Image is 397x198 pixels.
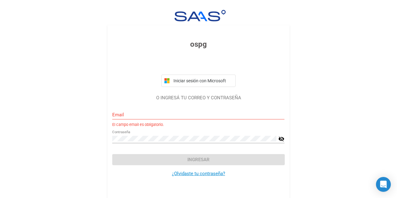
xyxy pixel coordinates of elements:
[112,39,284,50] h3: ospg
[112,94,284,101] p: O INGRESÁ TU CORREO Y CONTRASEÑA
[161,75,236,87] button: Iniciar sesión con Microsoft
[376,177,391,192] div: Open Intercom Messenger
[187,157,210,162] span: Ingresar
[172,171,225,176] a: ¿Olvidaste tu contraseña?
[112,122,164,128] small: El campo email es obligatorio.
[278,135,284,143] mat-icon: visibility_off
[158,57,239,70] iframe: Botón Iniciar sesión con Google
[112,154,284,165] button: Ingresar
[172,78,233,83] span: Iniciar sesión con Microsoft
